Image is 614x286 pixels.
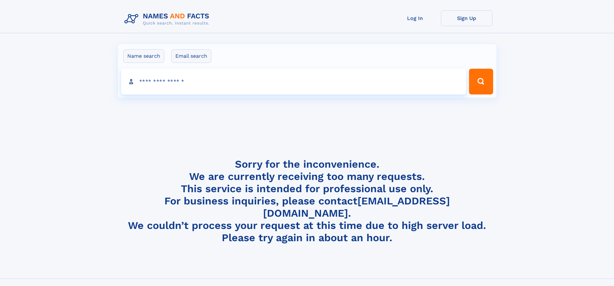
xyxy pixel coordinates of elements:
[122,158,492,244] h4: Sorry for the inconvenience. We are currently receiving too many requests. This service is intend...
[171,49,211,63] label: Email search
[389,10,441,26] a: Log In
[123,49,164,63] label: Name search
[122,10,215,28] img: Logo Names and Facts
[469,69,493,94] button: Search Button
[121,69,466,94] input: search input
[263,195,450,219] a: [EMAIL_ADDRESS][DOMAIN_NAME]
[441,10,492,26] a: Sign Up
